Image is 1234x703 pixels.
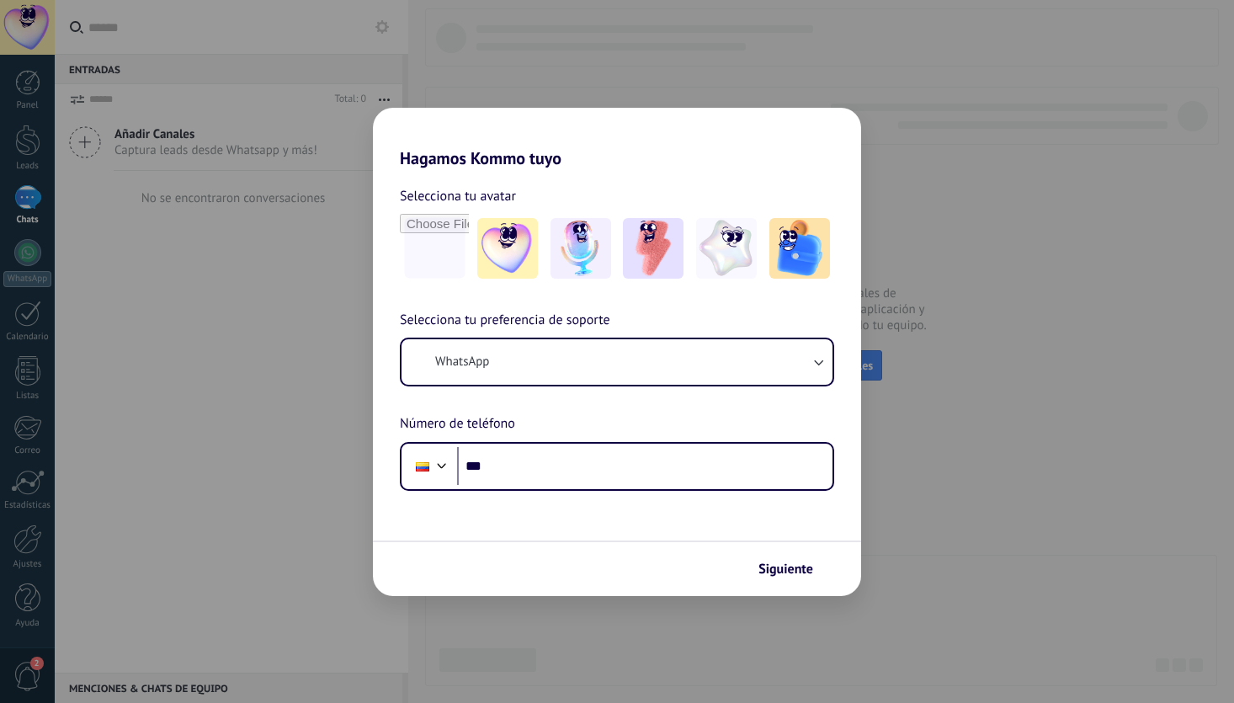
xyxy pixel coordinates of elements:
[400,310,610,332] span: Selecciona tu preferencia de soporte
[373,108,861,168] h2: Hagamos Kommo tuyo
[400,413,515,435] span: Número de teléfono
[551,218,611,279] img: -2.jpeg
[696,218,757,279] img: -4.jpeg
[407,449,439,484] div: Colombia: + 57
[751,555,836,583] button: Siguiente
[758,563,813,575] span: Siguiente
[400,185,516,207] span: Selecciona tu avatar
[769,218,830,279] img: -5.jpeg
[435,354,489,370] span: WhatsApp
[477,218,538,279] img: -1.jpeg
[402,339,832,385] button: WhatsApp
[623,218,683,279] img: -3.jpeg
